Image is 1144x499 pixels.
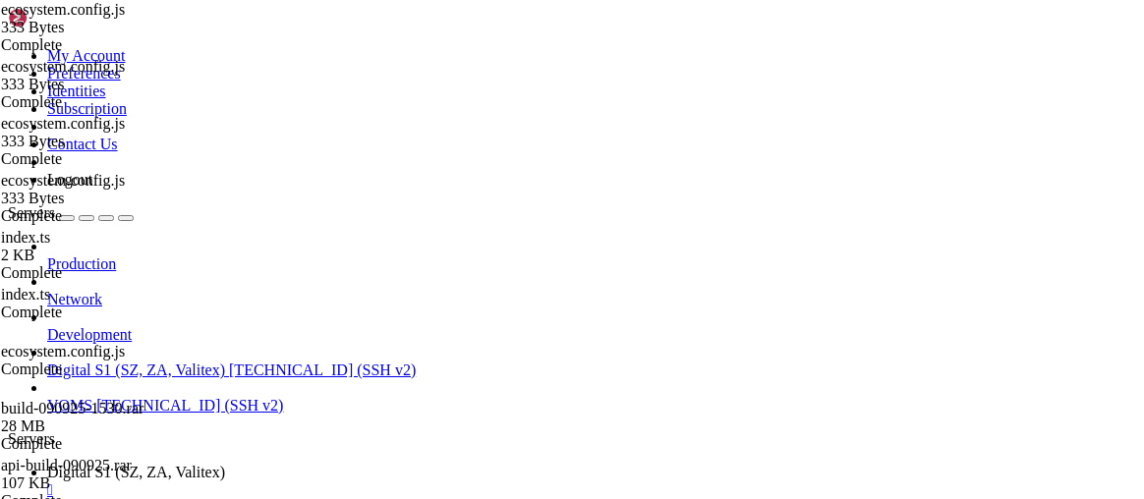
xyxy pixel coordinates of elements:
[1,457,132,473] span: api-build-090925.rar
[1,417,188,435] div: 28 MB
[1,360,188,378] div: Complete
[1,435,188,453] div: Complete
[1,229,188,264] span: index.ts
[1,133,188,150] div: 333 Bytes
[1,115,125,132] span: ecosystem.config.js
[1,474,188,492] div: 107 KB
[1,286,50,303] span: index.ts
[1,172,125,189] span: ecosystem.config.js
[1,19,188,36] div: 333 Bytes
[1,150,188,168] div: Complete
[1,343,125,360] span: ecosystem.config.js
[1,190,188,207] div: 333 Bytes
[1,457,188,492] span: api-build-090925.rar
[1,247,188,264] div: 2 KB
[1,76,188,93] div: 333 Bytes
[1,93,188,111] div: Complete
[1,400,188,435] span: build-090925-1530.rar
[1,1,188,36] span: ecosystem.config.js
[1,304,188,321] div: Complete
[1,172,188,207] span: ecosystem.config.js
[1,207,188,225] div: Complete
[1,264,188,282] div: Complete
[1,229,50,246] span: index.ts
[1,58,125,75] span: ecosystem.config.js
[1,58,188,93] span: ecosystem.config.js
[1,400,143,416] span: build-090925-1530.rar
[1,115,188,150] span: ecosystem.config.js
[1,36,188,54] div: Complete
[1,1,125,18] span: ecosystem.config.js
